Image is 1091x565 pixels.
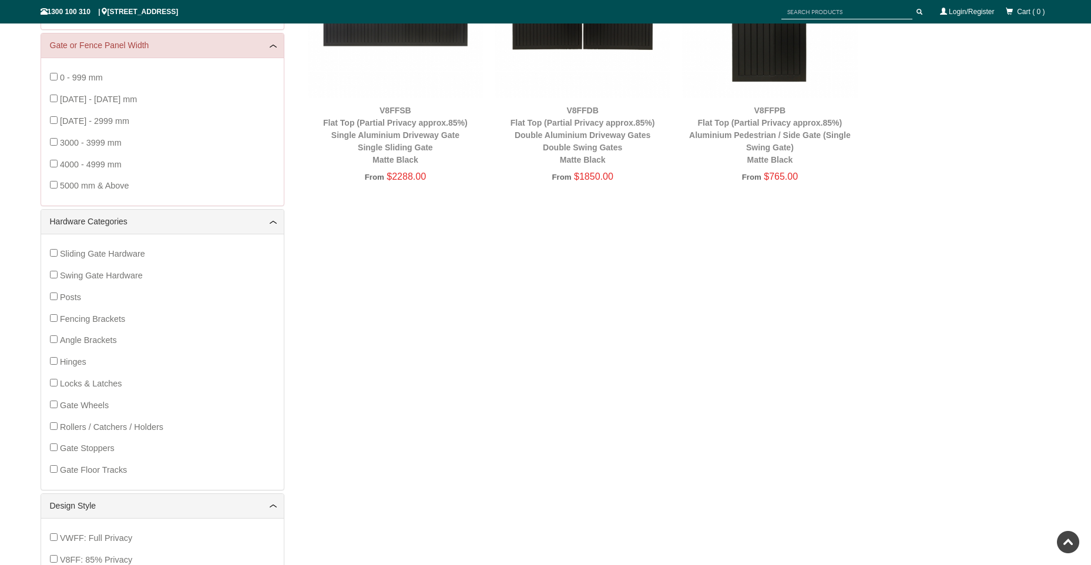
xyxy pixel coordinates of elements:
span: 3000 - 3999 mm [60,138,122,147]
span: From [365,173,384,181]
span: Gate Stoppers [60,443,115,453]
span: Swing Gate Hardware [60,271,143,280]
span: 0 - 999 mm [60,73,103,82]
span: $2288.00 [387,171,426,181]
a: V8FFSBFlat Top (Partial Privacy approx.85%)Single Aluminium Driveway GateSingle Sliding GateMatte... [323,106,468,164]
span: 4000 - 4999 mm [60,160,122,169]
span: $1850.00 [574,171,613,181]
span: From [552,173,571,181]
span: 1300 100 310 | [STREET_ADDRESS] [41,8,179,16]
input: SEARCH PRODUCTS [781,5,912,19]
span: Locks & Latches [60,379,122,388]
span: V8FF: 85% Privacy [60,555,132,564]
span: Gate Wheels [60,401,109,410]
span: $765.00 [764,171,798,181]
a: V8FFPBFlat Top (Partial Privacy approx.85%)Aluminium Pedestrian / Side Gate (Single Swing Gate)Ma... [689,106,851,164]
span: [DATE] - 2999 mm [60,116,129,126]
span: Fencing Brackets [60,314,125,324]
span: From [742,173,761,181]
span: Posts [60,292,81,302]
span: Cart ( 0 ) [1017,8,1045,16]
span: VWFF: Full Privacy [60,533,132,543]
a: V8FFDBFlat Top (Partial Privacy approx.85%)Double Aluminium Driveway GatesDouble Swing GatesMatte... [511,106,655,164]
span: Hinges [60,357,86,366]
a: Design Style [50,500,275,512]
a: Hardware Categories [50,216,275,228]
span: [DATE] - [DATE] mm [60,95,137,104]
a: Login/Register [949,8,994,16]
span: Sliding Gate Hardware [60,249,145,258]
span: Gate Floor Tracks [60,465,127,475]
a: Gate or Fence Panel Width [50,39,275,52]
span: Rollers / Catchers / Holders [60,422,163,432]
span: 5000 mm & Above [60,181,129,190]
span: Angle Brackets [60,335,117,345]
iframe: LiveChat chat widget [856,251,1091,524]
